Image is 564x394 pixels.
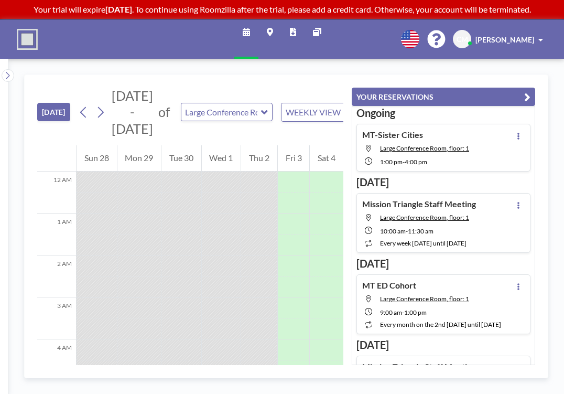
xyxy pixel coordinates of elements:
span: - [402,308,404,316]
div: 4 AM [37,339,76,381]
h4: MT ED Cohort [362,280,416,291]
span: 9:00 AM [380,308,402,316]
div: Sun 28 [77,145,117,172]
input: Large Conference Room [181,103,262,121]
div: Tue 30 [161,145,201,172]
span: 11:30 AM [408,227,433,235]
div: Fri 3 [278,145,310,172]
h4: Mission Triangle Staff Meeting [362,199,476,209]
b: [DATE] [105,4,132,14]
div: Search for option [281,103,372,121]
button: [DATE] [37,103,70,121]
span: [PERSON_NAME] [475,35,534,44]
span: every month on the 2nd [DATE] until [DATE] [380,321,501,328]
span: of [158,104,170,120]
span: Large Conference Room, floor: 1 [380,214,469,221]
span: 10:00 AM [380,227,406,235]
span: Large Conference Room, floor: 1 [380,295,469,303]
div: Thu 2 [241,145,277,172]
div: 12 AM [37,172,76,214]
h3: [DATE] [356,257,530,270]
span: Large Conference Room, floor: 1 [380,144,469,152]
span: 1:00 PM [404,308,427,316]
div: 3 AM [37,297,76,339]
span: every week [DATE] until [DATE] [380,239,467,247]
button: YOUR RESERVATIONS [352,88,535,106]
span: - [403,158,405,166]
h3: Ongoing [356,107,530,120]
span: WEEKLY VIEW [284,105,343,119]
div: Mon 29 [117,145,161,172]
span: 4:00 PM [405,158,427,166]
span: 1:00 PM [380,158,403,166]
div: Sat 4 [310,145,343,172]
span: CM [457,35,468,44]
img: organization-logo [17,29,38,50]
span: - [406,227,408,235]
div: Wed 1 [202,145,241,172]
h3: [DATE] [356,338,530,352]
span: [DATE] - [DATE] [112,88,153,136]
div: 2 AM [37,255,76,297]
div: 1 AM [37,214,76,255]
h3: [DATE] [356,176,530,189]
h4: Mission Triangle Staff Meeting [362,361,476,372]
h4: MT-Sister Cities [362,130,423,140]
